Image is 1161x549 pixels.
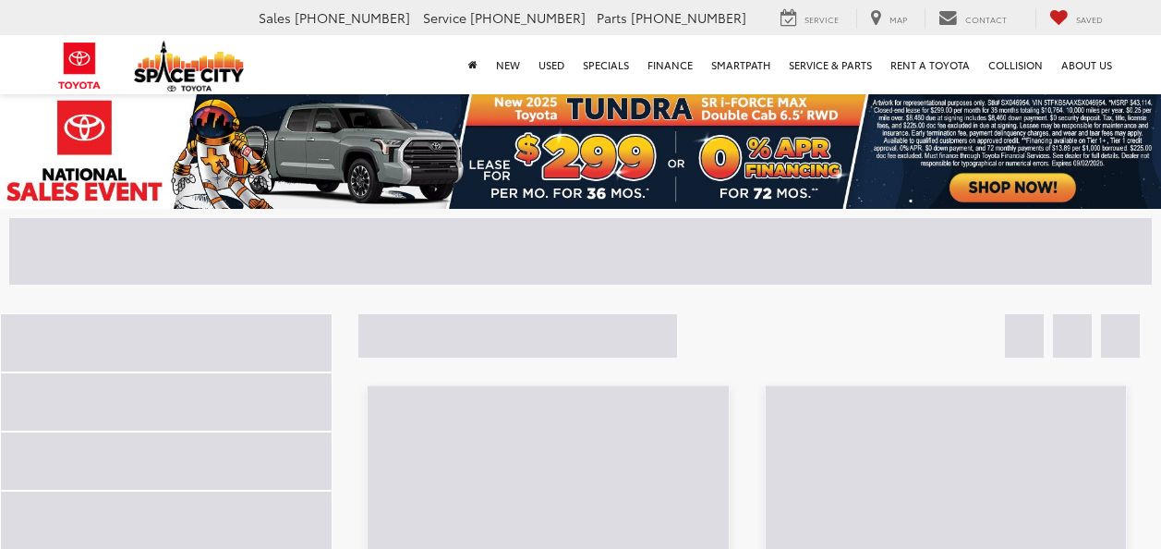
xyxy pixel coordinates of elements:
a: Used [529,35,574,94]
a: My Saved Vehicles [1035,8,1117,29]
span: Sales [259,8,291,27]
span: Service [804,13,839,25]
a: About Us [1052,35,1121,94]
img: Toyota [45,36,115,96]
a: Service & Parts [780,35,881,94]
a: Contact [925,8,1021,29]
span: [PHONE_NUMBER] [470,8,586,27]
span: Contact [965,13,1007,25]
a: Rent a Toyota [881,35,979,94]
span: Parts [597,8,627,27]
span: Service [423,8,466,27]
span: Saved [1076,13,1103,25]
a: Map [856,8,921,29]
a: Collision [979,35,1052,94]
a: Specials [574,35,638,94]
a: New [487,35,529,94]
a: SmartPath [702,35,780,94]
a: Home [459,35,487,94]
span: Map [889,13,907,25]
span: [PHONE_NUMBER] [295,8,410,27]
a: Service [767,8,853,29]
img: Space City Toyota [134,41,245,91]
span: [PHONE_NUMBER] [631,8,746,27]
a: Finance [638,35,702,94]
